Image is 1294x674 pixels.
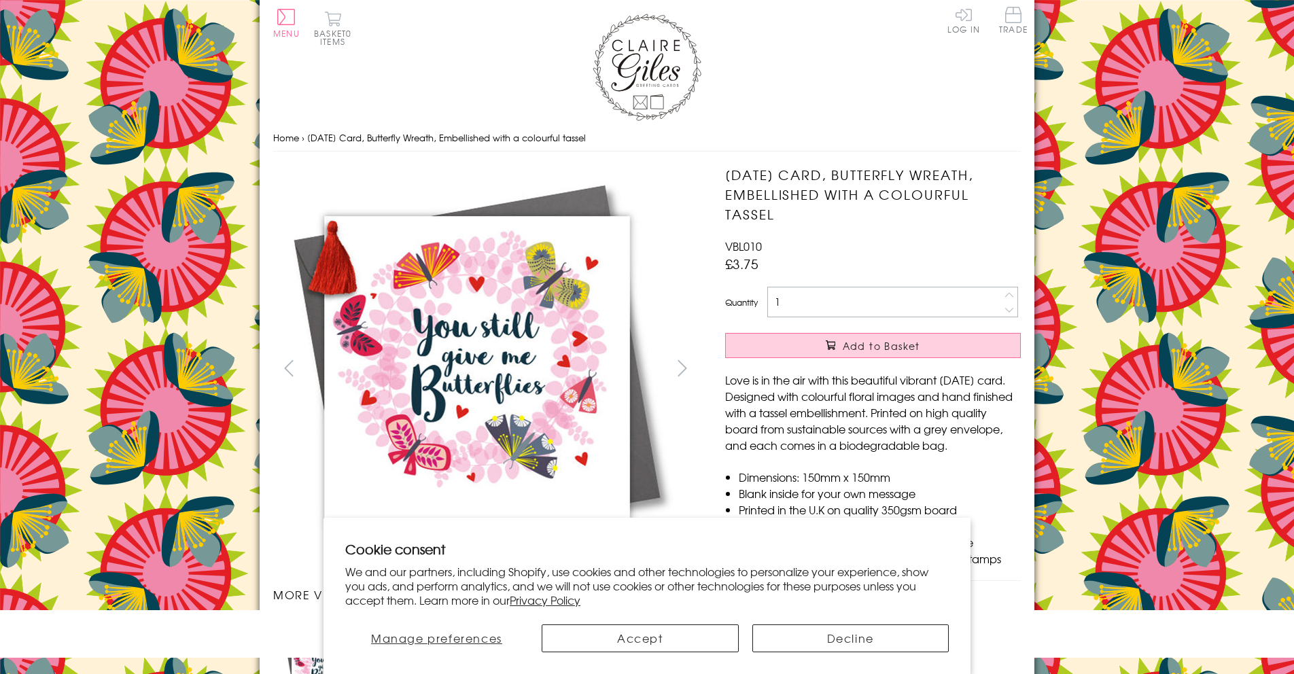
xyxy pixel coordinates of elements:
button: Basket0 items [314,11,351,46]
button: next [667,353,698,383]
a: Trade [999,7,1028,36]
a: Home [273,131,299,144]
li: Dimensions: 150mm x 150mm [739,469,1021,485]
h3: More views [273,586,698,603]
span: [DATE] Card, Butterfly Wreath, Embellished with a colourful tassel [307,131,586,144]
button: Manage preferences [345,624,528,652]
button: Decline [752,624,949,652]
button: Add to Basket [725,333,1021,358]
button: Accept [542,624,739,652]
li: Blank inside for your own message [739,485,1021,501]
nav: breadcrumbs [273,124,1021,152]
img: Valentine's Day Card, Butterfly Wreath, Embellished with a colourful tassel [273,165,681,573]
label: Quantity [725,296,758,308]
img: Valentine's Day Card, Butterfly Wreath, Embellished with a colourful tassel [698,165,1106,573]
h2: Cookie consent [345,539,949,558]
a: Privacy Policy [510,592,580,608]
img: Claire Giles Greetings Cards [593,14,701,121]
button: Menu [273,9,300,37]
a: Log In [947,7,980,33]
span: Menu [273,27,300,39]
li: Printed in the U.K on quality 350gsm board [739,501,1021,518]
span: Add to Basket [843,339,920,353]
span: VBL010 [725,238,762,254]
p: We and our partners, including Shopify, use cookies and other technologies to personalize your ex... [345,565,949,607]
span: £3.75 [725,254,758,273]
button: prev [273,353,304,383]
span: › [302,131,304,144]
h1: [DATE] Card, Butterfly Wreath, Embellished with a colourful tassel [725,165,1021,224]
p: Love is in the air with this beautiful vibrant [DATE] card. Designed with colourful floral images... [725,372,1021,453]
span: Trade [999,7,1028,33]
span: Manage preferences [371,630,502,646]
span: 0 items [320,27,351,48]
